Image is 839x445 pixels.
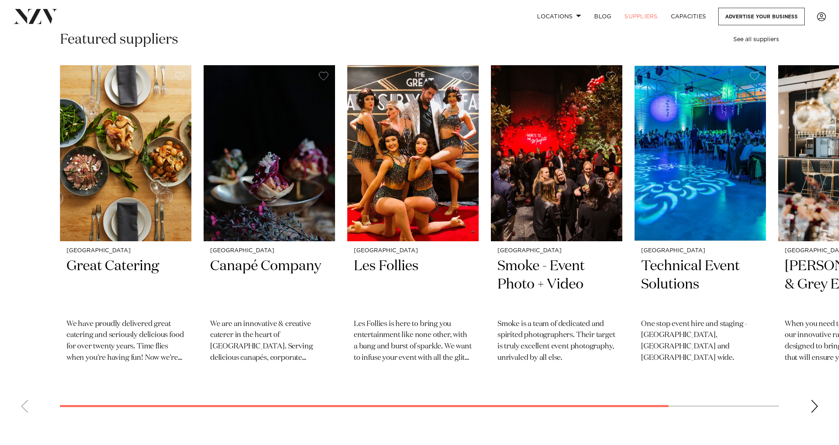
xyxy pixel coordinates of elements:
small: [GEOGRAPHIC_DATA] [67,248,185,254]
small: [GEOGRAPHIC_DATA] [210,248,328,254]
a: Advertise your business [718,8,805,25]
p: Smoke is a team of dedicated and spirited photographers. Their target is truly excellent event ph... [497,319,616,364]
img: nzv-logo.png [13,9,58,24]
a: SUPPLIERS [618,8,664,25]
p: ​We are an innovative & creative caterer in the heart of [GEOGRAPHIC_DATA]. Serving delicious can... [210,319,328,364]
h2: Les Follies [354,257,472,312]
small: [GEOGRAPHIC_DATA] [641,248,759,254]
a: BLOG [588,8,618,25]
a: [GEOGRAPHIC_DATA] Les Follies Les Follies is here to bring you entertainment like none other, wit... [347,65,479,380]
a: Locations [530,8,588,25]
a: Capacities [664,8,713,25]
small: [GEOGRAPHIC_DATA] [354,248,472,254]
h2: Smoke - Event Photo + Video [497,257,616,312]
h2: Featured suppliers [60,31,178,49]
p: One stop event hire and staging - [GEOGRAPHIC_DATA], [GEOGRAPHIC_DATA] and [GEOGRAPHIC_DATA] wide. [641,319,759,364]
swiper-slide: 5 / 6 [635,65,766,380]
swiper-slide: 3 / 6 [347,65,479,380]
swiper-slide: 1 / 6 [60,65,191,380]
a: [GEOGRAPHIC_DATA] Canapé Company ​We are an innovative & creative caterer in the heart of [GEOGRA... [204,65,335,380]
swiper-slide: 4 / 6 [491,65,622,380]
a: See all suppliers [733,37,779,42]
h2: Technical Event Solutions [641,257,759,312]
small: [GEOGRAPHIC_DATA] [497,248,616,254]
p: We have proudly delivered great catering and seriously delicious food for over twenty years. Time... [67,319,185,364]
h2: Great Catering [67,257,185,312]
a: [GEOGRAPHIC_DATA] Technical Event Solutions One stop event hire and staging - [GEOGRAPHIC_DATA], ... [635,65,766,380]
p: Les Follies is here to bring you entertainment like none other, with a bang and burst of sparkle.... [354,319,472,364]
h2: Canapé Company [210,257,328,312]
a: [GEOGRAPHIC_DATA] Great Catering We have proudly delivered great catering and seriously delicious... [60,65,191,380]
a: [GEOGRAPHIC_DATA] Smoke - Event Photo + Video Smoke is a team of dedicated and spirited photograp... [491,65,622,380]
swiper-slide: 2 / 6 [204,65,335,380]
